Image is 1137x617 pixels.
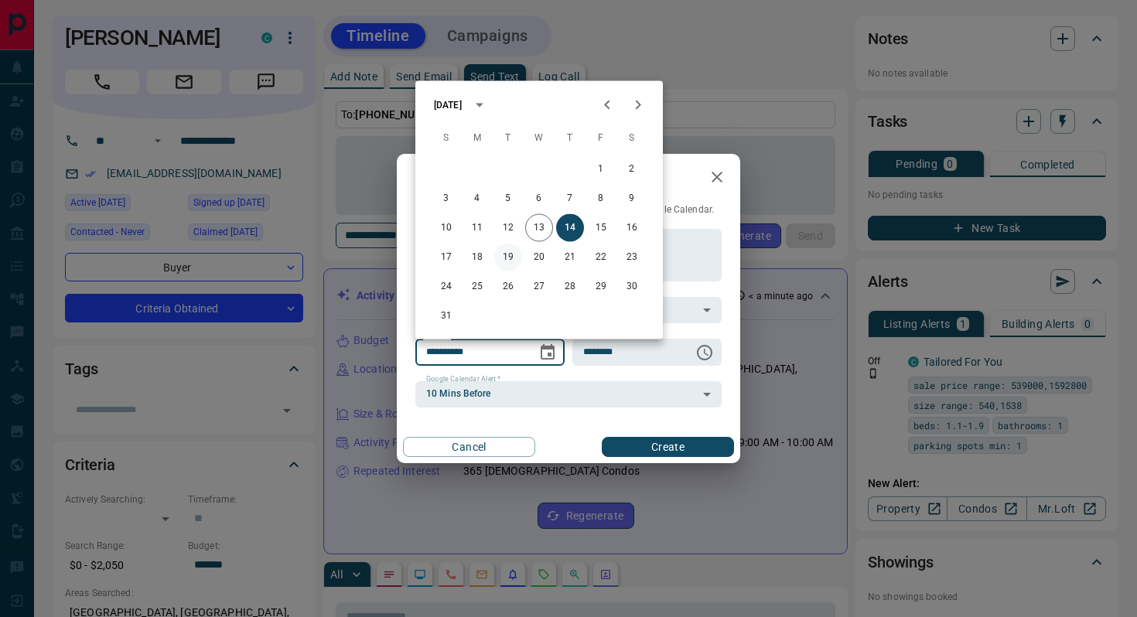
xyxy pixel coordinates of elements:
[494,214,522,242] button: 12
[432,273,460,301] button: 24
[587,155,615,183] button: 1
[556,214,584,242] button: 14
[434,98,462,112] div: [DATE]
[463,123,491,154] span: Monday
[463,244,491,271] button: 18
[532,337,563,368] button: Choose date, selected date is Aug 14, 2025
[618,155,646,183] button: 2
[397,154,502,203] h2: New Task
[432,185,460,213] button: 3
[403,437,535,457] button: Cancel
[618,273,646,301] button: 30
[432,244,460,271] button: 17
[426,374,500,384] label: Google Calendar Alert
[556,185,584,213] button: 7
[602,437,734,457] button: Create
[592,90,623,121] button: Previous month
[432,123,460,154] span: Sunday
[432,214,460,242] button: 10
[525,185,553,213] button: 6
[494,123,522,154] span: Tuesday
[494,185,522,213] button: 5
[556,273,584,301] button: 28
[494,273,522,301] button: 26
[525,123,553,154] span: Wednesday
[587,244,615,271] button: 22
[525,273,553,301] button: 27
[587,123,615,154] span: Friday
[618,244,646,271] button: 23
[689,337,720,368] button: Choose time, selected time is 6:00 AM
[463,214,491,242] button: 11
[556,123,584,154] span: Thursday
[556,244,584,271] button: 21
[618,185,646,213] button: 9
[525,244,553,271] button: 20
[415,381,722,407] div: 10 Mins Before
[525,214,553,242] button: 13
[587,214,615,242] button: 15
[432,302,460,330] button: 31
[587,185,615,213] button: 8
[463,185,491,213] button: 4
[494,244,522,271] button: 19
[618,123,646,154] span: Saturday
[623,90,654,121] button: Next month
[618,214,646,242] button: 16
[466,92,493,118] button: calendar view is open, switch to year view
[587,273,615,301] button: 29
[463,273,491,301] button: 25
